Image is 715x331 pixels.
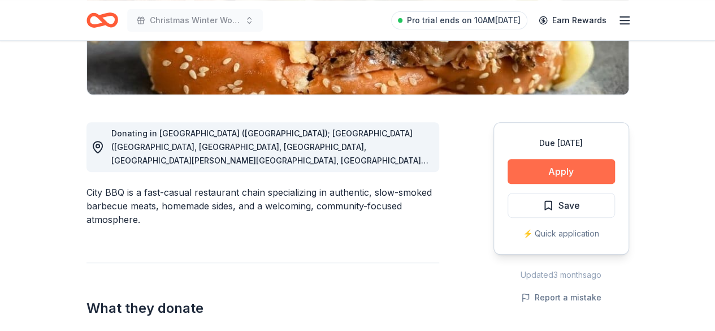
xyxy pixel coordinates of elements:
[86,299,439,317] h2: What they donate
[508,159,615,184] button: Apply
[558,198,580,213] span: Save
[493,268,629,282] div: Updated 3 months ago
[521,291,601,304] button: Report a mistake
[391,11,527,29] a: Pro trial ends on 10AM[DATE]
[407,14,521,27] span: Pro trial ends on 10AM[DATE]
[86,7,118,33] a: Home
[150,14,240,27] span: Christmas Winter Wonderland- Candyland Edition
[508,227,615,240] div: ⚡️ Quick application
[508,193,615,218] button: Save
[86,186,439,226] div: City BBQ is a fast-casual restaurant chain specializing in authentic, slow-smoked barbecue meats,...
[508,136,615,150] div: Due [DATE]
[532,10,613,31] a: Earn Rewards
[127,9,263,32] button: Christmas Winter Wonderland- Candyland Edition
